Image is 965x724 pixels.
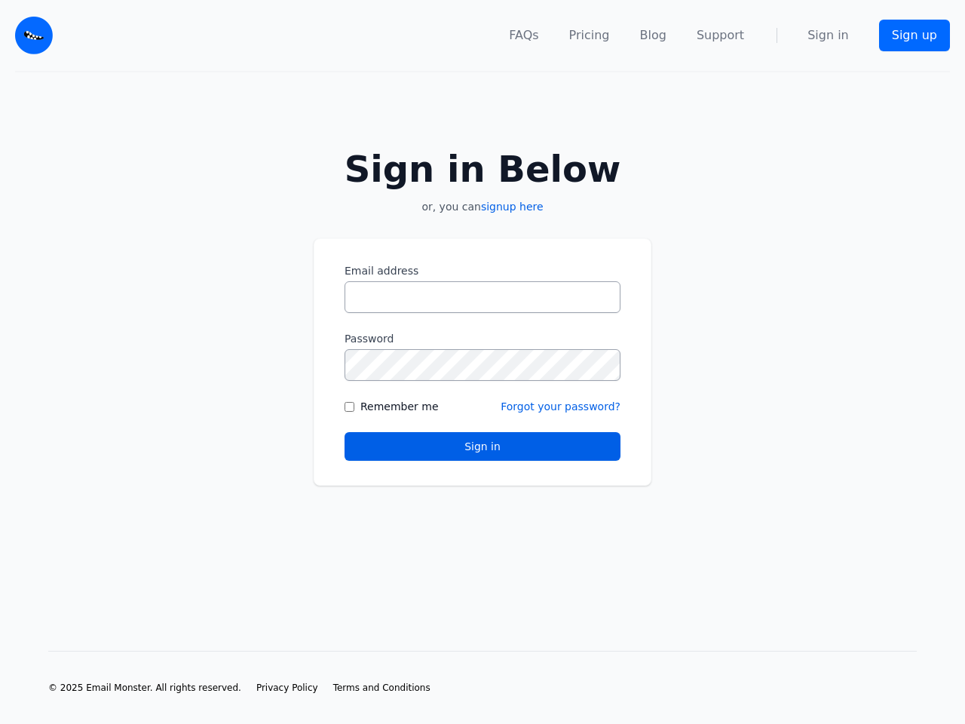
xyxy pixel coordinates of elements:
[314,151,651,187] h2: Sign in Below
[333,682,430,694] a: Terms and Conditions
[501,400,620,413] a: Forgot your password?
[345,331,620,346] label: Password
[509,26,538,44] a: FAQs
[314,199,651,214] p: or, you can
[256,682,318,694] a: Privacy Policy
[879,20,950,51] a: Sign up
[333,683,430,693] span: Terms and Conditions
[48,682,241,694] li: © 2025 Email Monster. All rights reserved.
[481,201,544,213] a: signup here
[345,263,620,278] label: Email address
[256,683,318,693] span: Privacy Policy
[15,17,53,54] img: Email Monster
[697,26,744,44] a: Support
[640,26,666,44] a: Blog
[569,26,610,44] a: Pricing
[360,399,439,414] label: Remember me
[807,26,849,44] a: Sign in
[345,432,620,461] button: Sign in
